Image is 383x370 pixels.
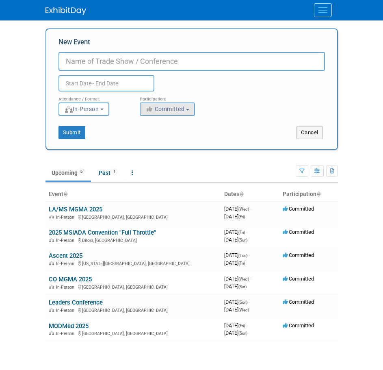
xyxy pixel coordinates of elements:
button: Cancel [296,126,323,139]
span: (Fri) [238,230,245,235]
span: In-Person [56,215,77,220]
th: Dates [221,187,279,201]
input: Name of Trade Show / Conference [58,52,325,71]
a: CO MGMA 2025 [49,276,92,283]
span: In-Person [56,285,77,290]
span: In-Person [64,106,99,112]
button: In-Person [58,102,109,116]
img: In-Person Event [49,215,54,219]
span: In-Person [56,331,77,336]
span: - [250,206,251,212]
span: In-Person [56,308,77,313]
span: (Sat) [238,285,247,289]
span: [DATE] [224,330,247,336]
button: Submit [58,126,85,139]
span: - [246,229,247,235]
span: Committed [145,106,185,112]
label: New Event [58,37,90,50]
span: Committed [283,299,314,305]
span: [DATE] [224,229,247,235]
a: Sort by Start Date [239,191,243,197]
img: ExhibitDay [45,7,86,15]
span: 1 [111,169,118,175]
span: (Fri) [238,324,245,328]
div: [US_STATE][GEOGRAPHIC_DATA], [GEOGRAPHIC_DATA] [49,260,218,266]
span: [DATE] [224,322,247,329]
span: (Wed) [238,207,249,211]
span: [DATE] [224,276,251,282]
input: Start Date - End Date [58,75,154,91]
a: Sort by Participation Type [316,191,320,197]
div: Participation: [140,91,209,102]
img: In-Person Event [49,308,54,312]
a: LA/MS MGMA 2025 [49,206,102,213]
span: In-Person [56,238,77,243]
span: [DATE] [224,283,247,289]
div: [GEOGRAPHIC_DATA], [GEOGRAPHIC_DATA] [49,213,218,220]
a: MODMed 2025 [49,322,89,330]
span: - [246,322,247,329]
span: [DATE] [224,213,245,220]
a: Ascent 2025 [49,252,82,259]
span: [DATE] [224,299,250,305]
a: Leaders Conference [49,299,103,306]
a: Past1 [93,165,124,181]
span: - [249,252,250,258]
span: (Wed) [238,308,249,312]
span: Committed [283,322,314,329]
span: - [249,299,250,305]
span: Committed [283,229,314,235]
span: (Fri) [238,261,245,266]
th: Participation [279,187,338,201]
span: (Tue) [238,253,247,258]
a: 2025 MSIADA Convention "Full Throttle" [49,229,156,236]
img: In-Person Event [49,285,54,289]
th: Event [45,187,221,201]
span: In-Person [56,261,77,266]
span: Committed [283,252,314,258]
img: In-Person Event [49,261,54,265]
span: Committed [283,206,314,212]
span: [DATE] [224,260,245,266]
span: [DATE] [224,206,251,212]
span: (Sun) [238,300,247,305]
span: [DATE] [224,252,250,258]
span: [DATE] [224,307,249,313]
span: (Wed) [238,277,249,281]
span: (Sun) [238,238,247,242]
img: In-Person Event [49,238,54,242]
span: (Sun) [238,331,247,335]
div: [GEOGRAPHIC_DATA], [GEOGRAPHIC_DATA] [49,330,218,336]
button: Committed [140,102,195,116]
img: In-Person Event [49,331,54,335]
div: [GEOGRAPHIC_DATA], [GEOGRAPHIC_DATA] [49,307,218,313]
div: Biloxi, [GEOGRAPHIC_DATA] [49,237,218,243]
div: Attendance / Format: [58,91,128,102]
a: Sort by Event Name [63,191,67,197]
a: Upcoming6 [45,165,91,181]
div: [GEOGRAPHIC_DATA], [GEOGRAPHIC_DATA] [49,283,218,290]
span: 6 [78,169,85,175]
span: - [250,276,251,282]
span: [DATE] [224,237,247,243]
span: Committed [283,276,314,282]
button: Menu [314,3,332,17]
span: (Fri) [238,215,245,219]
